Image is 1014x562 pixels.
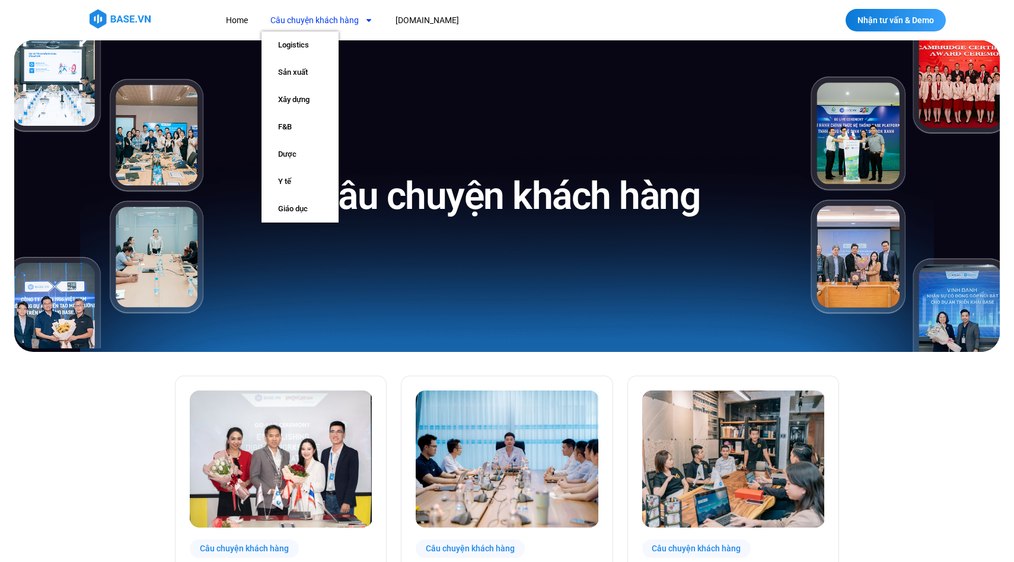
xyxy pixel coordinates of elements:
[217,9,257,31] a: Home
[190,539,299,558] div: Câu chuyện khách hàng
[262,9,382,31] a: Câu chuyện khách hàng
[416,539,525,558] div: Câu chuyện khách hàng
[846,9,946,31] a: Nhận tư vấn & Demo
[262,113,339,141] a: F&B
[314,172,700,221] h1: Câu chuyện khách hàng
[262,86,339,113] a: Xây dựng
[262,31,339,223] ul: Câu chuyện khách hàng
[387,9,468,31] a: [DOMAIN_NAME]
[217,9,677,31] nav: Menu
[642,539,751,558] div: Câu chuyện khách hàng
[857,16,934,24] span: Nhận tư vấn & Demo
[262,168,339,195] a: Y tế
[262,59,339,86] a: Sản xuất
[262,195,339,223] a: Giáo dục
[262,141,339,168] a: Dược
[262,31,339,59] a: Logistics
